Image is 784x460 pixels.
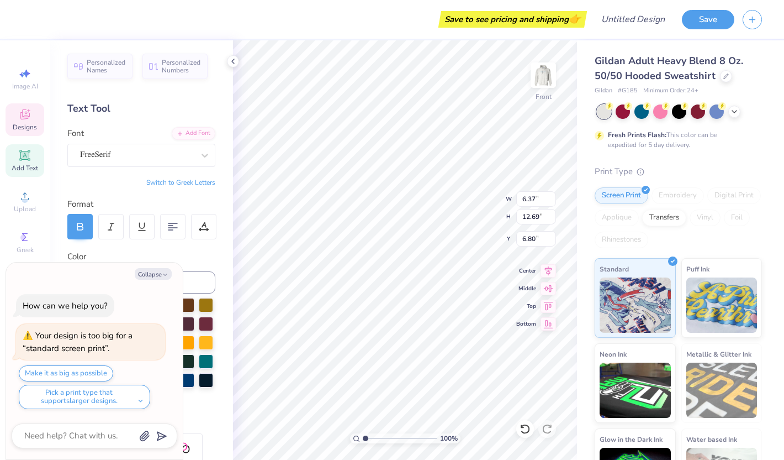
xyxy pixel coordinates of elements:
div: Add Font [172,127,215,140]
img: Metallic & Glitter Ink [686,363,757,418]
img: Puff Ink [686,278,757,333]
span: Center [516,267,536,275]
div: Front [536,92,552,102]
div: Rhinestones [595,232,648,248]
span: Personalized Numbers [162,59,201,74]
span: Add Text [12,164,38,172]
div: Applique [595,210,639,226]
span: Gildan Adult Heavy Blend 8 Oz. 50/50 Hooded Sweatshirt [595,54,743,82]
div: How can we help you? [23,300,108,311]
button: Pick a print type that supportslarger designs. [19,385,150,409]
div: Text Tool [67,101,215,116]
img: Standard [600,278,671,333]
button: Make it as big as possible [19,365,113,381]
button: Switch to Greek Letters [146,178,215,187]
span: Minimum Order: 24 + [643,86,698,96]
span: Image AI [12,82,38,91]
button: Save [682,10,734,29]
div: Your design is too big for a “standard screen print”. [23,330,133,354]
div: Foil [724,210,750,226]
span: Bottom [516,320,536,328]
div: Transfers [642,210,686,226]
div: Vinyl [690,210,721,226]
img: Neon Ink [600,363,671,418]
span: Top [516,302,536,310]
span: Glow in the Dark Ink [600,433,663,445]
div: Color [67,250,215,263]
img: Front [532,64,554,86]
span: # G185 [618,86,638,96]
div: Screen Print [595,187,648,204]
span: Metallic & Glitter Ink [686,348,751,360]
div: Print Type [595,165,762,178]
label: Font [67,127,84,140]
span: Designs [13,123,37,132]
span: 👉 [569,12,581,25]
span: 100 % [440,433,458,443]
span: Puff Ink [686,263,709,275]
input: Untitled Design [592,8,674,30]
div: Embroidery [651,187,704,204]
span: Standard [600,263,629,275]
button: Collapse [135,268,172,280]
div: Save to see pricing and shipping [441,11,584,28]
span: Water based Ink [686,433,737,445]
div: This color can be expedited for 5 day delivery. [608,130,744,150]
span: Gildan [595,86,612,96]
span: Greek [17,245,34,254]
span: Middle [516,285,536,292]
span: Upload [14,205,36,213]
div: Format [67,198,216,211]
strong: Fresh Prints Flash: [608,130,666,139]
div: Digital Print [707,187,761,204]
span: Personalized Names [87,59,126,74]
span: Neon Ink [600,348,627,360]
